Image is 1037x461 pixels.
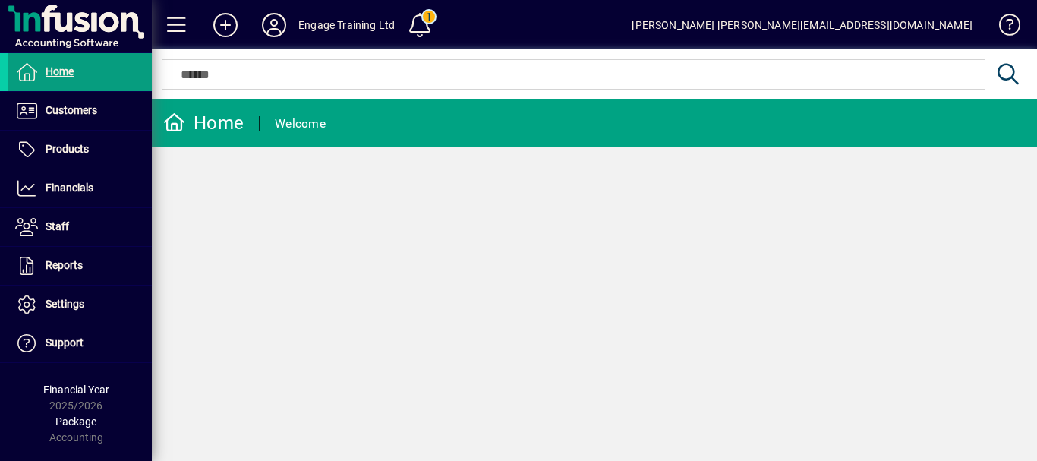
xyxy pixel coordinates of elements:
div: Home [163,111,244,135]
button: Add [201,11,250,39]
span: Settings [46,298,84,310]
span: Staff [46,220,69,232]
a: Products [8,131,152,169]
a: Customers [8,92,152,130]
span: Financial Year [43,384,109,396]
a: Staff [8,208,152,246]
span: Customers [46,104,97,116]
span: Package [55,415,96,428]
span: Reports [46,259,83,271]
a: Support [8,324,152,362]
a: Reports [8,247,152,285]
div: Welcome [275,112,326,136]
span: Support [46,336,84,349]
div: [PERSON_NAME] [PERSON_NAME][EMAIL_ADDRESS][DOMAIN_NAME] [632,13,972,37]
div: Engage Training Ltd [298,13,395,37]
a: Knowledge Base [988,3,1018,52]
button: Profile [250,11,298,39]
a: Settings [8,286,152,324]
span: Financials [46,182,93,194]
span: Home [46,65,74,77]
span: Products [46,143,89,155]
a: Financials [8,169,152,207]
